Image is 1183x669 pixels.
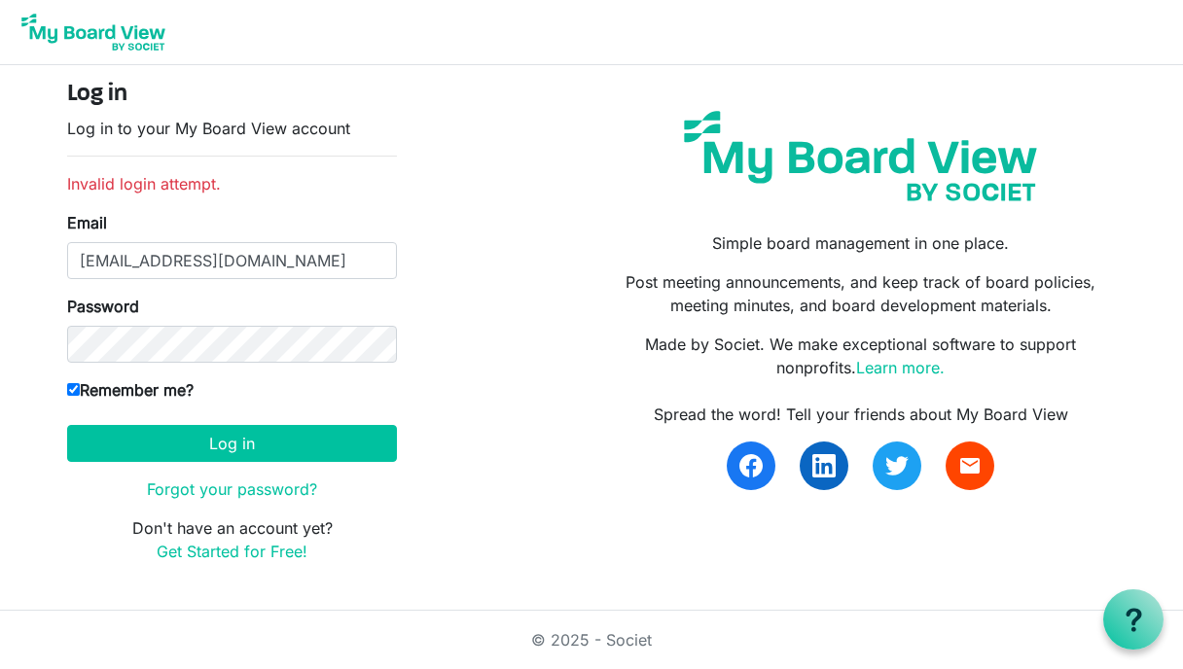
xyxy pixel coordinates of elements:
h4: Log in [67,81,397,109]
img: linkedin.svg [812,454,836,477]
div: Spread the word! Tell your friends about My Board View [606,403,1116,426]
p: Simple board management in one place. [606,231,1116,255]
a: © 2025 - Societ [531,630,652,650]
button: Log in [67,425,397,462]
label: Password [67,295,139,318]
a: Forgot your password? [147,479,317,499]
a: Learn more. [856,358,945,377]
span: email [958,454,982,477]
img: facebook.svg [739,454,763,477]
p: Made by Societ. We make exceptional software to support nonprofits. [606,333,1116,379]
p: Don't have an account yet? [67,516,397,563]
p: Log in to your My Board View account [67,117,397,140]
img: my-board-view-societ.svg [669,96,1052,216]
a: Get Started for Free! [157,542,307,561]
label: Remember me? [67,378,194,402]
img: twitter.svg [885,454,909,477]
p: Post meeting announcements, and keep track of board policies, meeting minutes, and board developm... [606,270,1116,317]
a: email [946,441,994,490]
img: My Board View Logo [16,8,171,56]
input: Remember me? [67,383,80,396]
li: Invalid login attempt. [67,172,397,195]
label: Email [67,211,107,234]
